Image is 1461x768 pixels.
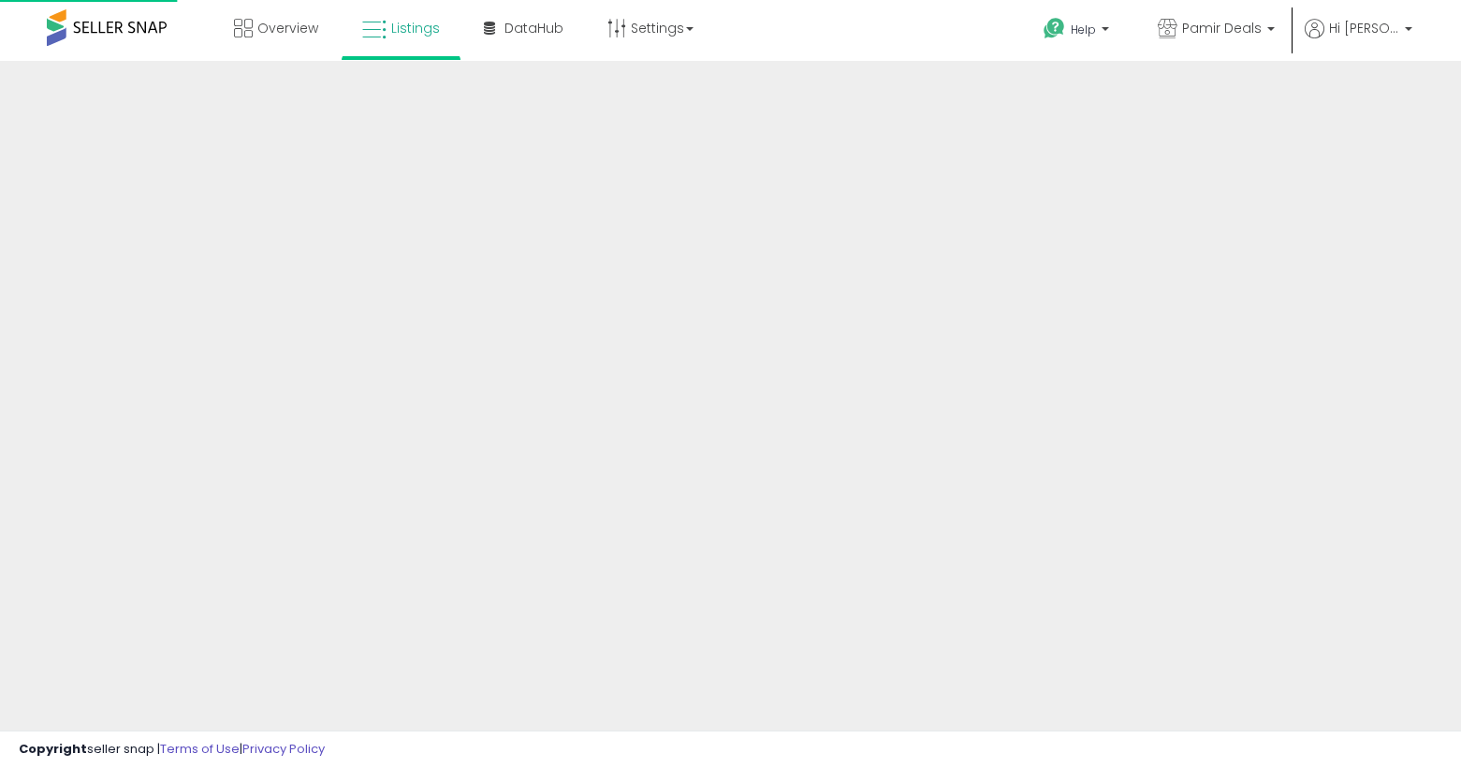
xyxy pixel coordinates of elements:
span: Hi [PERSON_NAME] [1329,19,1399,37]
div: seller snap | | [19,741,325,759]
a: Terms of Use [160,740,240,758]
span: Help [1071,22,1096,37]
i: Get Help [1043,17,1066,40]
a: Help [1029,3,1128,61]
a: Hi [PERSON_NAME] [1305,19,1412,61]
span: Listings [391,19,440,37]
span: Pamir Deals [1182,19,1262,37]
a: Privacy Policy [242,740,325,758]
span: Overview [257,19,318,37]
span: DataHub [504,19,563,37]
strong: Copyright [19,740,87,758]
